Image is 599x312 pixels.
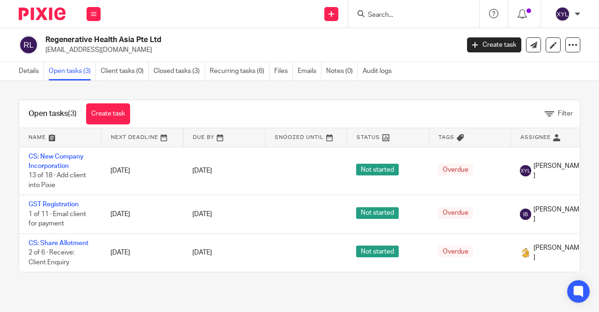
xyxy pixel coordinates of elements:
[29,201,79,208] a: GST Registration
[153,62,205,80] a: Closed tasks (3)
[438,135,454,140] span: Tags
[29,211,86,227] span: 1 of 11 · Email client for payment
[533,161,583,181] span: [PERSON_NAME]
[326,62,358,80] a: Notes (0)
[275,135,324,140] span: Snoozed Until
[19,35,38,55] img: svg%3E
[45,35,372,45] h2: Regenerative Health Asia Pte Ltd
[29,153,84,169] a: CS: New Company Incorporation
[520,209,531,220] img: svg%3E
[210,62,270,80] a: Recurring tasks (6)
[438,164,473,175] span: Overdue
[45,45,453,55] p: [EMAIL_ADDRESS][DOMAIN_NAME]
[356,164,399,175] span: Not started
[438,207,473,219] span: Overdue
[533,205,583,224] span: [PERSON_NAME]
[192,249,212,256] span: [DATE]
[101,147,183,195] td: [DATE]
[86,103,130,124] a: Create task
[520,165,531,176] img: svg%3E
[101,195,183,233] td: [DATE]
[274,62,293,80] a: Files
[49,62,96,80] a: Open tasks (3)
[298,62,321,80] a: Emails
[29,249,74,266] span: 2 of 6 · Receive: Client Enquiry
[533,243,583,262] span: [PERSON_NAME]
[520,247,531,258] img: MicrosoftTeams-image.png
[68,110,77,117] span: (3)
[101,62,149,80] a: Client tasks (0)
[19,62,44,80] a: Details
[192,167,212,174] span: [DATE]
[192,211,212,218] span: [DATE]
[29,172,86,189] span: 13 of 18 · Add client into Pixie
[356,246,399,257] span: Not started
[558,110,573,117] span: Filter
[19,7,66,20] img: Pixie
[367,11,451,20] input: Search
[357,135,380,140] span: Status
[363,62,396,80] a: Audit logs
[101,233,183,272] td: [DATE]
[467,37,521,52] a: Create task
[29,240,88,247] a: CS: Share Allotment
[438,246,473,257] span: Overdue
[356,207,399,219] span: Not started
[29,109,77,119] h1: Open tasks
[555,7,570,22] img: svg%3E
